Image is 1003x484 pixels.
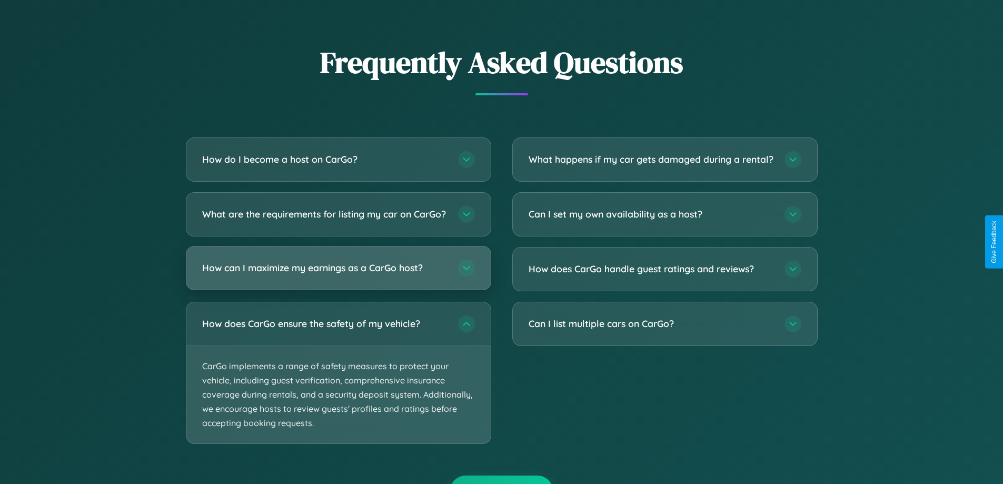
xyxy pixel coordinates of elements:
[186,42,818,83] h2: Frequently Asked Questions
[202,153,448,166] h3: How do I become a host on CarGo?
[202,208,448,221] h3: What are the requirements for listing my car on CarGo?
[186,346,491,444] p: CarGo implements a range of safety measures to protect your vehicle, including guest verification...
[529,208,774,221] h3: Can I set my own availability as a host?
[529,153,774,166] h3: What happens if my car gets damaged during a rental?
[990,221,998,263] div: Give Feedback
[529,317,774,330] h3: Can I list multiple cars on CarGo?
[529,262,774,275] h3: How does CarGo handle guest ratings and reviews?
[202,261,448,274] h3: How can I maximize my earnings as a CarGo host?
[202,317,448,330] h3: How does CarGo ensure the safety of my vehicle?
